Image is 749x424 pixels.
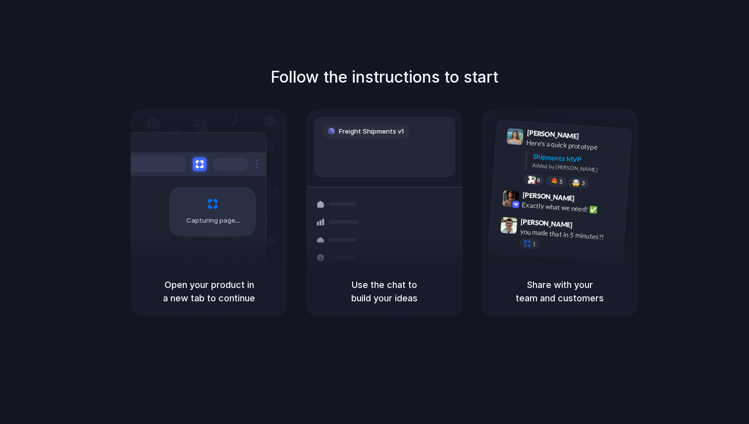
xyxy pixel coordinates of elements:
h5: Use the chat to build your ideas [318,278,451,305]
span: Capturing page [186,216,241,226]
div: Exactly what we need! ✅ [522,199,621,216]
span: 8 [537,177,540,183]
span: [PERSON_NAME] [522,189,575,203]
div: 🤯 [572,179,581,187]
h5: Share with your team and customers [493,278,626,305]
div: Shipments MVP [533,151,624,167]
span: Freight Shipments v1 [339,127,404,137]
div: Here's a quick prototype [526,137,625,154]
h5: Open your product in a new tab to continue [143,278,275,305]
span: 9:42 AM [578,194,598,206]
h1: Follow the instructions to start [270,65,498,89]
span: 9:41 AM [582,132,602,143]
div: you made that in 5 minutes?! [520,226,619,243]
span: 9:47 AM [576,221,596,233]
span: 3 [582,180,585,186]
span: [PERSON_NAME] [527,127,579,141]
span: [PERSON_NAME] [521,216,573,230]
span: 5 [559,179,563,184]
div: Added by [PERSON_NAME] [532,161,623,176]
span: 1 [533,241,536,247]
